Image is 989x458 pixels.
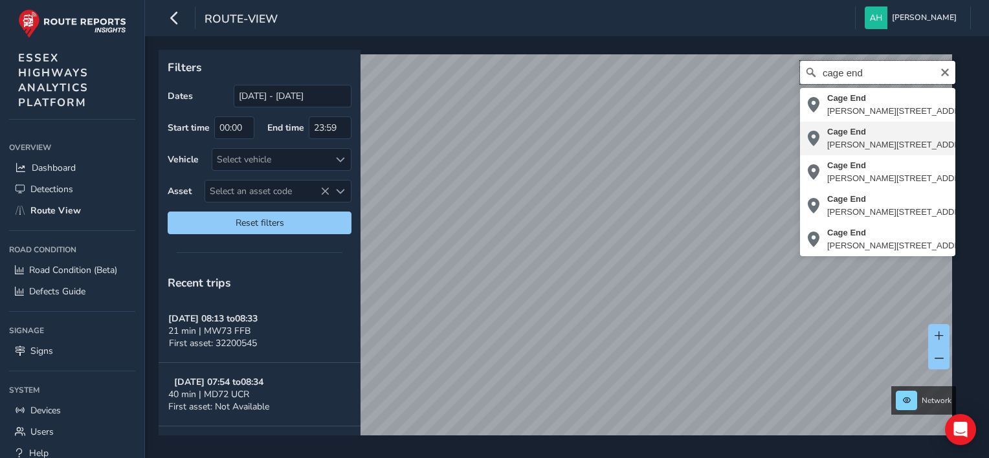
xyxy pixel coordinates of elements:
[30,183,73,195] span: Detections
[168,122,210,134] label: Start time
[892,6,957,29] span: [PERSON_NAME]
[18,50,89,110] span: ESSEX HIGHWAYS ANALYTICS PLATFORM
[267,122,304,134] label: End time
[9,421,135,442] a: Users
[9,157,135,179] a: Dashboard
[9,259,135,281] a: Road Condition (Beta)
[205,180,329,202] span: Select an asset code
[945,414,976,445] div: Open Intercom Messenger
[168,325,250,337] span: 21 min | MW73 FFB
[9,179,135,200] a: Detections
[168,312,258,325] strong: [DATE] 08:13 to 08:33
[800,61,955,84] input: Search
[9,138,135,157] div: Overview
[168,275,231,290] span: Recent trips
[163,54,952,450] canvas: Map
[329,180,351,202] div: Select an asset code
[30,426,54,438] span: Users
[865,6,961,29] button: [PERSON_NAME]
[9,240,135,259] div: Road Condition
[32,162,76,174] span: Dashboard
[159,363,361,426] button: [DATE] 07:54 to08:3440 min | MD72 UCRFirst asset: Not Available
[29,264,117,276] span: Road Condition (Beta)
[827,172,980,185] div: [PERSON_NAME][STREET_ADDRESS]
[177,217,342,229] span: Reset filters
[827,159,980,172] div: Cage End
[168,59,351,76] p: Filters
[159,300,361,363] button: [DATE] 08:13 to08:3321 min | MW73 FFBFirst asset: 32200545
[168,212,351,234] button: Reset filters
[169,337,257,349] span: First asset: 32200545
[168,90,193,102] label: Dates
[865,6,887,29] img: diamond-layout
[168,153,199,166] label: Vehicle
[168,400,269,413] span: First asset: Not Available
[9,321,135,340] div: Signage
[29,285,85,298] span: Defects Guide
[940,65,950,78] button: Clear
[827,239,980,252] div: [PERSON_NAME][STREET_ADDRESS]
[205,11,278,29] span: route-view
[174,376,263,388] strong: [DATE] 07:54 to 08:34
[9,380,135,400] div: System
[922,395,951,406] span: Network
[30,404,61,417] span: Devices
[827,125,980,138] div: Cage End
[30,345,53,357] span: Signs
[827,138,980,151] div: [PERSON_NAME][STREET_ADDRESS]
[168,388,249,400] span: 40 min | MD72 UCR
[168,185,192,197] label: Asset
[9,200,135,221] a: Route View
[9,281,135,302] a: Defects Guide
[9,340,135,362] a: Signs
[18,9,126,38] img: rr logo
[30,204,81,217] span: Route View
[9,400,135,421] a: Devices
[212,149,329,170] div: Select vehicle
[827,226,980,239] div: Cage End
